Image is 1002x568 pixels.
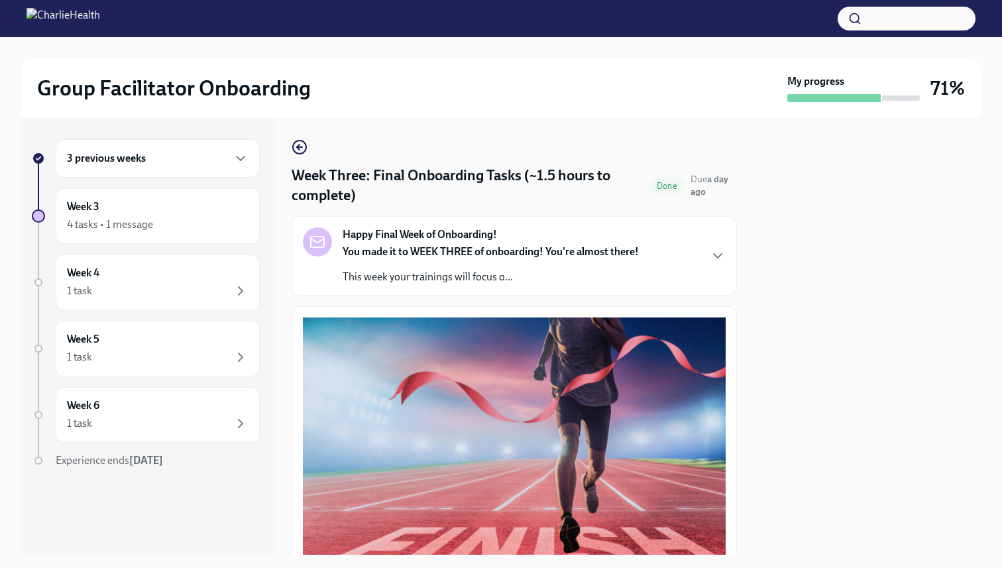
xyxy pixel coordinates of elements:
[56,454,163,467] span: Experience ends
[129,454,163,467] strong: [DATE]
[67,217,153,232] div: 4 tasks • 1 message
[27,8,100,29] img: CharlieHealth
[67,416,92,431] div: 1 task
[787,74,844,89] strong: My progress
[691,174,728,198] span: Due
[67,151,146,166] h6: 3 previous weeks
[67,350,92,365] div: 1 task
[67,266,99,280] h6: Week 4
[37,75,311,101] h2: Group Facilitator Onboarding
[67,332,99,347] h6: Week 5
[691,173,737,198] span: September 21st, 2025 10:00
[691,174,728,198] strong: a day ago
[32,387,260,443] a: Week 61 task
[343,270,639,284] p: This week your trainings will focus o...
[32,321,260,376] a: Week 51 task
[67,284,92,298] div: 1 task
[67,398,99,413] h6: Week 6
[343,245,639,258] strong: You made it to WEEK THREE of onboarding! You're almost there!
[930,76,965,100] h3: 71%
[32,188,260,244] a: Week 34 tasks • 1 message
[649,181,685,191] span: Done
[67,199,99,214] h6: Week 3
[292,166,643,205] h4: Week Three: Final Onboarding Tasks (~1.5 hours to complete)
[56,139,260,178] div: 3 previous weeks
[343,227,497,242] strong: Happy Final Week of Onboarding!
[32,255,260,310] a: Week 41 task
